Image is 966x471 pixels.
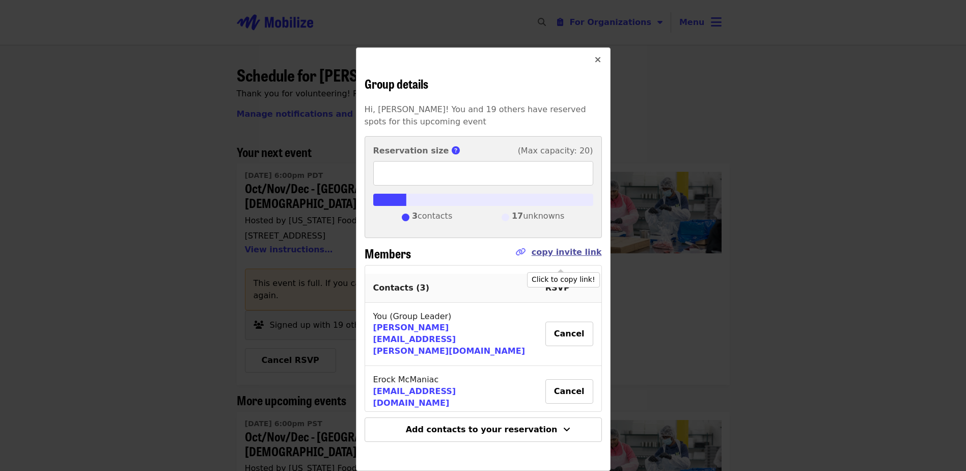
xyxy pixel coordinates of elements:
[412,210,452,225] span: contacts
[406,425,558,434] span: Add contacts to your reservation
[545,322,593,346] button: Cancel
[586,48,610,72] button: Close
[595,55,601,65] i: times icon
[512,211,523,221] strong: 17
[515,247,526,257] i: link icon
[365,274,537,303] th: Contacts ( 3 )
[527,272,600,287] div: Click to copy link!
[518,145,593,157] span: (Max capacity: 20)
[365,417,602,442] button: Add contacts to your reservation
[365,366,537,418] td: Erock McManiac
[365,74,428,92] span: Group details
[365,303,537,367] td: You (Group Leader)
[512,210,564,225] span: unknowns
[452,146,466,155] span: This is the number of group members you reserved spots for.
[545,379,593,404] button: Cancel
[532,247,602,257] a: copy invite link
[373,386,456,408] a: [EMAIL_ADDRESS][DOMAIN_NAME]
[365,244,411,262] span: Members
[373,146,449,155] strong: Reservation size
[452,146,460,155] i: circle-question icon
[412,211,418,221] strong: 3
[563,425,570,434] i: angle-down icon
[365,104,586,126] span: Hi, [PERSON_NAME]! You and 19 others have reserved spots for this upcoming event
[373,323,526,356] a: [PERSON_NAME][EMAIL_ADDRESS][PERSON_NAME][DOMAIN_NAME]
